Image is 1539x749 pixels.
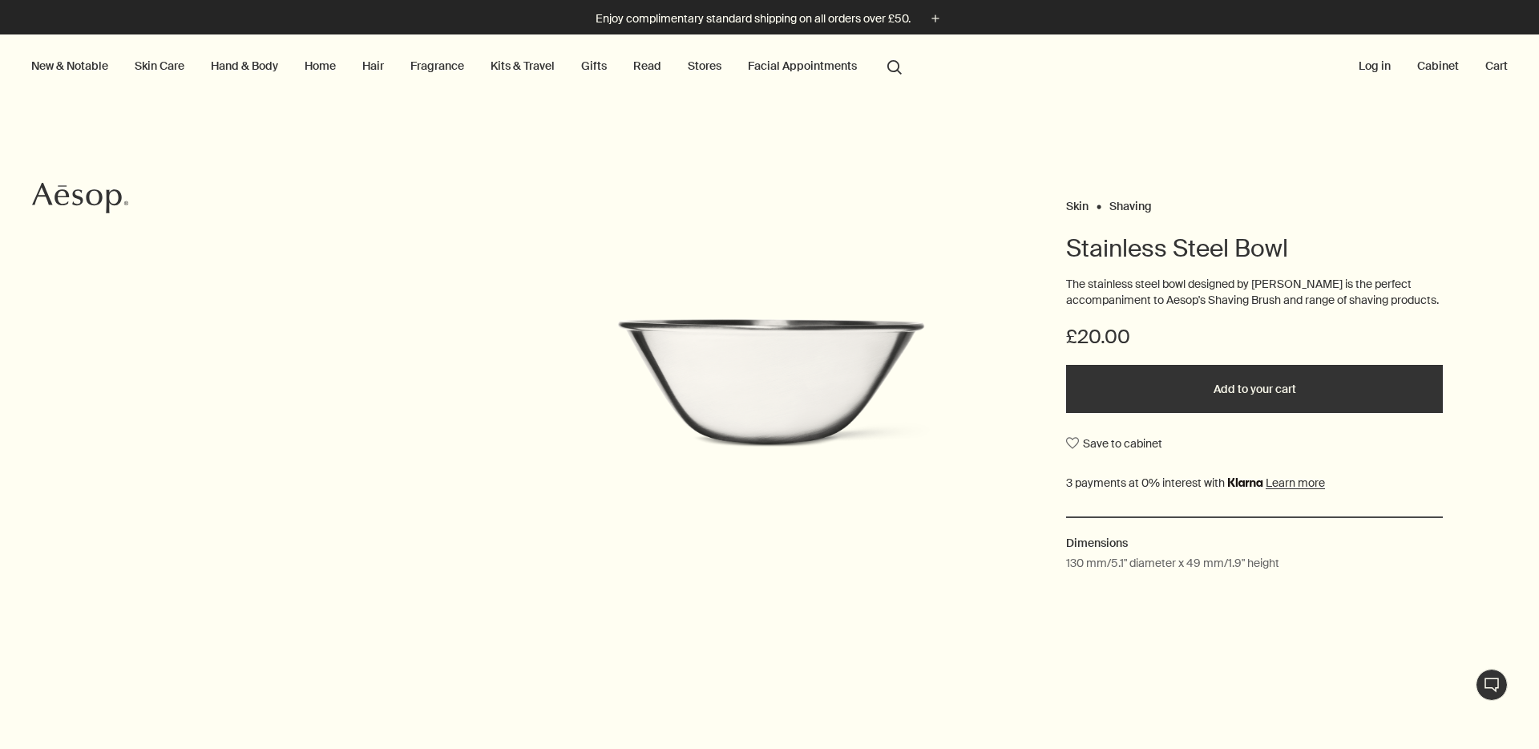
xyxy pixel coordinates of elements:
h2: Dimensions [1066,534,1443,552]
a: Shaving [1109,199,1152,206]
a: Skin Care [131,55,188,76]
button: Enjoy complimentary standard shipping on all orders over £50. [596,10,944,28]
button: Log in [1355,55,1394,76]
span: £20.00 [1066,324,1130,350]
a: Hand & Body [208,55,281,76]
p: Enjoy complimentary standard shipping on all orders over £50. [596,10,911,27]
a: Hair [359,55,387,76]
button: Open search [880,51,909,81]
img: Stainless Steel Bowl [593,318,946,466]
a: Fragrance [407,55,467,76]
button: Stores [685,55,725,76]
nav: supplementary [1355,34,1511,99]
p: The stainless steel bowl designed by [PERSON_NAME] is the perfect accompaniment to Aesop's Shavin... [1066,277,1443,308]
button: Live Assistance [1476,669,1508,701]
a: Home [301,55,339,76]
button: Cart [1482,55,1511,76]
a: Gifts [578,55,610,76]
a: Skin [1066,199,1089,206]
button: Save to cabinet [1066,429,1162,458]
a: Aesop [28,178,132,222]
button: New & Notable [28,55,111,76]
a: Kits & Travel [487,55,558,76]
svg: Aesop [32,182,128,214]
nav: primary [28,34,909,99]
a: Read [630,55,664,76]
a: Cabinet [1414,55,1462,76]
p: 130 mm/5.1" diameter x 49 mm/1.9" height [1066,554,1279,572]
h1: Stainless Steel Bowl [1066,233,1443,265]
a: Facial Appointments [745,55,860,76]
button: Add to your cart - £20.00 [1066,365,1443,413]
